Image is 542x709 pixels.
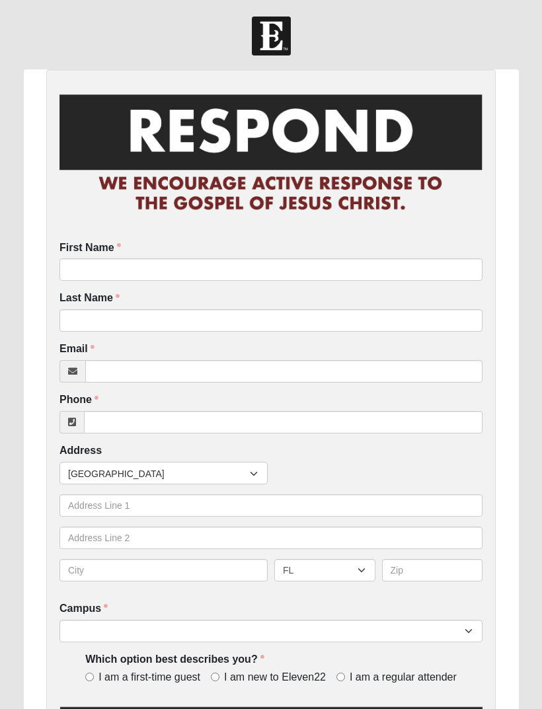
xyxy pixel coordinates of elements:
span: I am a first-time guest [98,670,200,685]
img: Church of Eleven22 Logo [252,17,291,56]
img: RespondCardHeader.png [59,83,483,224]
input: City [59,559,268,581]
input: Address Line 1 [59,494,483,517]
label: Address [59,443,102,459]
input: Address Line 2 [59,527,483,549]
label: First Name [59,241,121,256]
input: I am a regular attender [336,673,345,681]
label: Last Name [59,291,120,306]
label: Email [59,342,95,357]
label: Campus [59,601,108,616]
input: Zip [382,559,483,581]
span: [GEOGRAPHIC_DATA] [68,463,250,485]
span: I am new to Eleven22 [224,670,326,685]
span: I am a regular attender [350,670,457,685]
input: I am new to Eleven22 [211,673,219,681]
label: Phone [59,392,98,408]
input: I am a first-time guest [85,673,94,681]
label: Which option best describes you? [85,652,264,667]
